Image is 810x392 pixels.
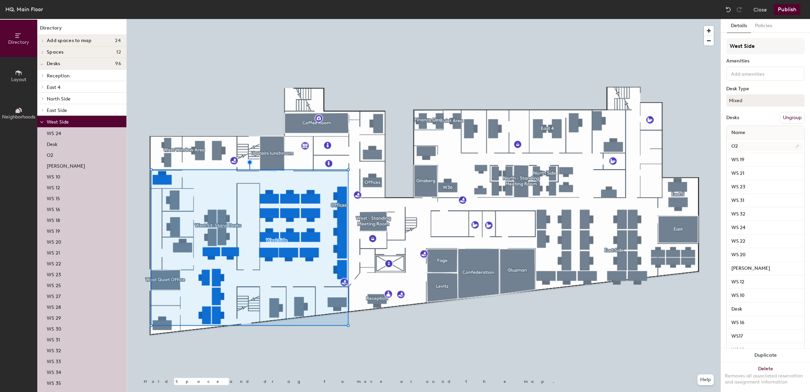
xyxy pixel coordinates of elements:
input: Unnamed desk [728,332,803,341]
button: DeleteRemoves all associated reservation and assignment information [721,362,810,392]
p: WS 32 [47,346,61,354]
p: WS 29 [47,313,61,321]
button: Help [697,374,714,385]
p: WS 16 [47,205,60,212]
p: [PERSON_NAME] [47,161,85,169]
p: WS 12 [47,183,60,191]
p: WS 20 [47,237,61,245]
p: O2 [47,150,53,158]
input: Unnamed desk [728,237,803,246]
h1: Directory [37,24,126,35]
span: Layout [11,77,26,82]
p: WS 31 [47,335,60,343]
input: Unnamed desk [728,264,803,273]
span: 12 [116,50,121,55]
button: Details [727,19,751,33]
input: Unnamed desk [728,142,803,151]
input: Add amenities [730,69,791,77]
span: East Side [47,108,67,113]
span: West Side [47,119,69,125]
p: WS 27 [47,292,61,299]
input: Unnamed desk [728,277,803,287]
img: Undo [725,6,732,13]
p: WS 25 [47,281,61,288]
button: Policies [751,19,776,33]
div: HQ, Main Floor [5,5,43,14]
input: Unnamed desk [728,155,803,165]
span: Desks [47,61,60,67]
p: WS 23 [47,270,61,278]
input: Unnamed desk [728,345,803,355]
span: Reception [47,73,69,79]
span: Add spaces to map [47,38,92,43]
p: WS 28 [47,302,61,310]
span: 24 [115,38,121,43]
input: Unnamed desk [728,223,803,232]
p: WS 19 [47,226,60,234]
span: Directory [8,39,29,45]
button: Publish [774,4,801,15]
div: Desks [726,115,739,120]
p: WS 10 [47,172,60,180]
p: WS 18 [47,216,60,223]
img: Redo [736,6,743,13]
p: WS 22 [47,259,61,267]
input: Unnamed desk [728,291,803,300]
button: Mixed [726,94,805,107]
input: Unnamed desk [728,209,803,219]
span: 96 [115,61,121,67]
p: WS 24 [47,129,61,136]
input: Unnamed desk [728,169,803,178]
p: Desk [47,139,58,147]
p: WS 15 [47,194,60,202]
span: North Side [47,96,70,102]
input: Unnamed desk [728,182,803,192]
p: WS 30 [47,324,61,332]
button: Close [753,4,767,15]
input: Unnamed desk [728,318,803,328]
div: Removes all associated reservation and assignment information [725,373,806,385]
p: WS 33 [47,357,61,365]
div: Desk Type [726,86,805,92]
span: East 4 [47,85,60,90]
p: WS 21 [47,248,60,256]
input: Unnamed desk [728,250,803,260]
p: WS 34 [47,368,61,375]
input: Unnamed desk [728,304,803,314]
p: WS 35 [47,378,61,386]
button: Ungroup [780,112,805,124]
span: Spaces [47,50,64,55]
button: Duplicate [721,349,810,362]
input: Unnamed desk [728,196,803,205]
span: Neighborhoods [2,114,35,120]
span: Name [728,127,749,139]
div: Amenities [726,58,805,64]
